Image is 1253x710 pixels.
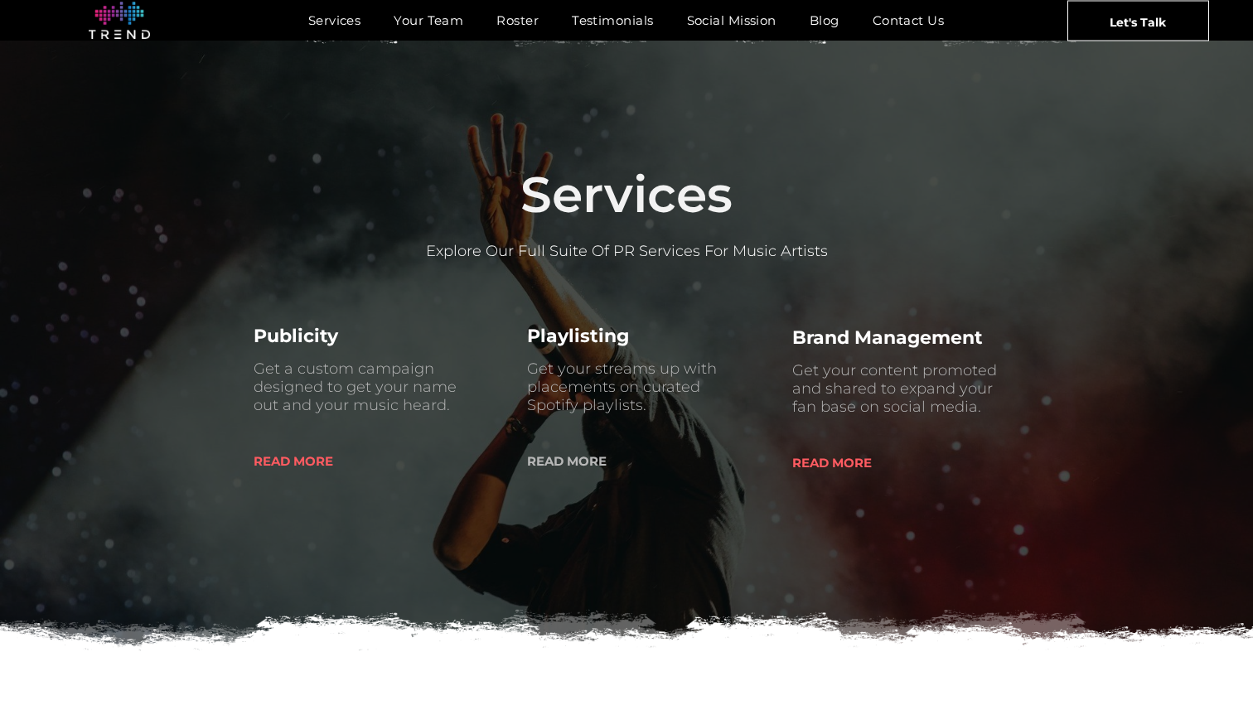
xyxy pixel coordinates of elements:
a: Blog [793,8,856,32]
iframe: Chat Widget [1170,630,1253,710]
span: READ MORE [254,440,333,482]
span: Services [520,164,733,225]
span: Explore Our Full Suite Of PR Services For Music Artists [426,242,828,260]
span: Get your content promoted and shared to expand your fan base on social media. [792,361,997,416]
span: READ MORE [792,442,872,484]
span: READ MORE [527,440,607,482]
span: Get your streams up with placements on curated Spotify playlists. [527,360,717,414]
a: READ MORE [254,440,394,478]
a: Testimonials [555,8,670,32]
span: Brand Management [792,326,983,349]
a: READ MORE [527,440,668,478]
span: Publicity [254,325,338,347]
a: Your Team [377,8,480,32]
a: Services [292,8,378,32]
span: Get a custom campaign designed to get your name out and your music heard. [254,360,457,414]
a: Contact Us [856,8,961,32]
a: Roster [480,8,555,32]
span: Playlisting [527,325,629,347]
img: logo [89,2,150,40]
span: Let's Talk [1110,1,1166,42]
a: Social Mission [670,8,793,32]
a: READ MORE [792,442,933,480]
